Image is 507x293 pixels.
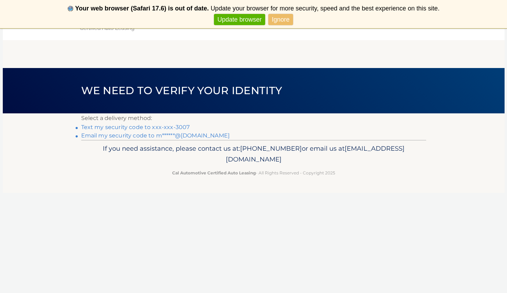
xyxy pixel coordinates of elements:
[214,14,265,25] a: Update browser
[268,14,293,25] a: Ignore
[240,144,302,152] span: [PHONE_NUMBER]
[210,5,439,12] span: Update your browser for more security, speed and the best experience on this site.
[81,84,282,97] span: We need to verify your identity
[81,124,190,130] a: Text my security code to xxx-xxx-3007
[172,170,256,175] strong: Cal Automotive Certified Auto Leasing
[81,132,230,139] a: Email my security code to m******@[DOMAIN_NAME]
[75,5,209,12] b: Your web browser (Safari 17.6) is out of date.
[81,113,426,123] p: Select a delivery method:
[86,143,422,165] p: If you need assistance, please contact us at: or email us at
[86,169,422,176] p: - All Rights Reserved - Copyright 2025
